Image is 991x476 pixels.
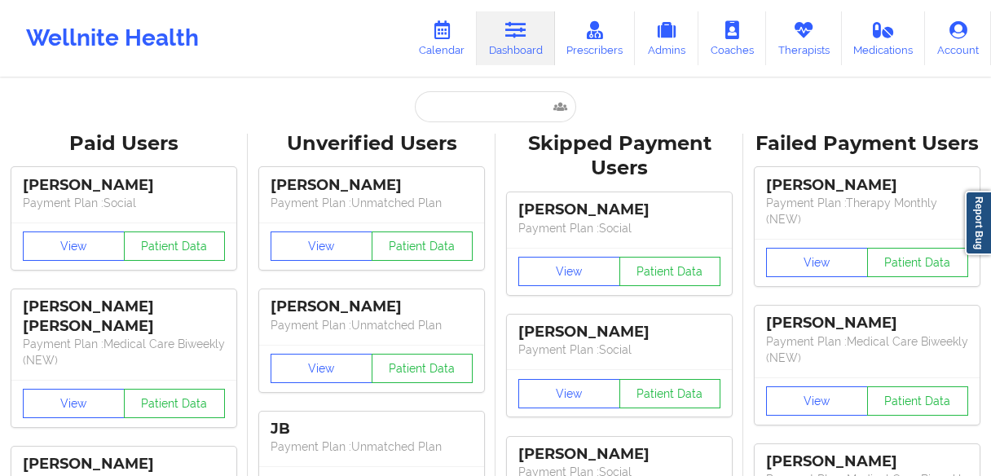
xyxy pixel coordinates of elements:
button: View [271,231,372,261]
div: Unverified Users [259,131,484,156]
div: [PERSON_NAME] [23,455,225,474]
div: [PERSON_NAME] [PERSON_NAME] [23,297,225,335]
p: Payment Plan : Social [518,220,720,236]
button: Patient Data [124,231,226,261]
button: View [23,389,125,418]
div: [PERSON_NAME] [271,297,473,316]
a: Account [925,11,991,65]
button: Patient Data [867,386,969,416]
div: [PERSON_NAME] [518,323,720,342]
div: JB [271,420,473,439]
a: Coaches [698,11,766,65]
button: Patient Data [372,354,473,383]
button: View [271,354,372,383]
button: View [766,248,868,277]
button: Patient Data [372,231,473,261]
a: Prescribers [555,11,636,65]
div: [PERSON_NAME] [766,176,968,195]
div: Skipped Payment Users [507,131,732,182]
div: [PERSON_NAME] [766,314,968,333]
p: Payment Plan : Social [23,195,225,211]
button: View [766,386,868,416]
p: Payment Plan : Medical Care Biweekly (NEW) [766,333,968,366]
button: View [518,379,620,408]
a: Admins [635,11,698,65]
a: Therapists [766,11,842,65]
div: [PERSON_NAME] [271,176,473,195]
button: Patient Data [867,248,969,277]
div: [PERSON_NAME] [766,452,968,471]
p: Payment Plan : Social [518,342,720,358]
div: [PERSON_NAME] [23,176,225,195]
button: View [23,231,125,261]
a: Report Bug [965,191,991,255]
button: Patient Data [619,379,721,408]
div: Paid Users [11,131,236,156]
button: Patient Data [124,389,226,418]
div: [PERSON_NAME] [518,445,720,464]
p: Payment Plan : Unmatched Plan [271,195,473,211]
button: View [518,257,620,286]
a: Medications [842,11,926,65]
p: Payment Plan : Therapy Monthly (NEW) [766,195,968,227]
div: [PERSON_NAME] [518,201,720,219]
p: Payment Plan : Unmatched Plan [271,439,473,455]
p: Payment Plan : Medical Care Biweekly (NEW) [23,336,225,368]
button: Patient Data [619,257,721,286]
div: Failed Payment Users [755,131,980,156]
a: Dashboard [477,11,555,65]
p: Payment Plan : Unmatched Plan [271,317,473,333]
a: Calendar [407,11,477,65]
